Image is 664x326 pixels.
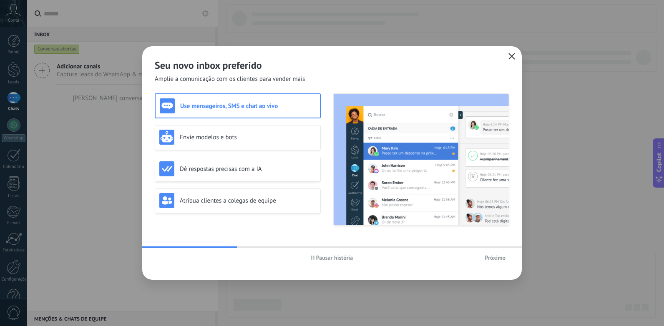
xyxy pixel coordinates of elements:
[180,133,316,141] h3: Envie modelos e bots
[155,59,509,72] h2: Seu novo inbox preferido
[481,251,509,264] button: Próximo
[155,75,305,83] span: Amplie a comunicação com os clientes para vender mais
[316,255,353,261] span: Pausar história
[180,102,316,110] h3: Use mensageiros, SMS e chat ao vivo
[180,165,316,173] h3: Dê respostas precisas com a IA
[485,255,506,261] span: Próximo
[180,197,316,205] h3: Atribua clientes a colegas de equipe
[307,251,357,264] button: Pausar história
